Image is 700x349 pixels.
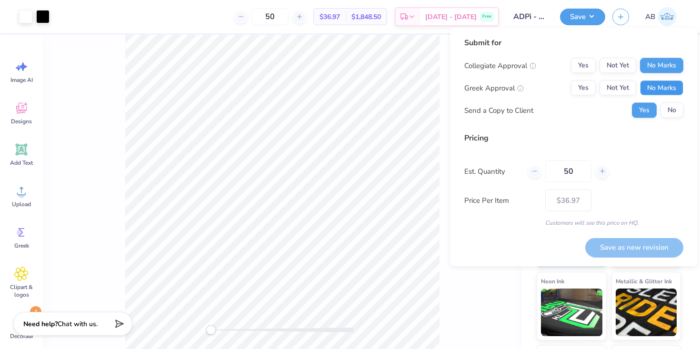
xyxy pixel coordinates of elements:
[600,58,636,73] button: Not Yet
[425,12,477,22] span: [DATE] - [DATE]
[571,58,596,73] button: Yes
[560,9,605,25] button: Save
[482,13,491,20] span: Free
[600,80,636,96] button: Not Yet
[506,7,553,26] input: Untitled Design
[641,7,681,26] a: AB
[351,12,381,22] span: $1,848.50
[464,60,536,71] div: Collegiate Approval
[30,306,41,318] span: 1
[640,58,683,73] button: No Marks
[206,325,216,335] div: Accessibility label
[658,7,677,26] img: Amelie Bullen
[616,289,677,336] img: Metallic & Glitter Ink
[541,289,602,336] img: Neon Ink
[660,103,683,118] button: No
[11,118,32,125] span: Designs
[464,82,524,93] div: Greek Approval
[320,12,340,22] span: $36.97
[464,132,683,144] div: Pricing
[14,242,29,249] span: Greek
[12,200,31,208] span: Upload
[464,37,683,49] div: Submit for
[23,319,58,329] strong: Need help?
[10,76,33,84] span: Image AI
[464,105,533,116] div: Send a Copy to Client
[616,276,672,286] span: Metallic & Glitter Ink
[464,219,683,227] div: Customers will see this price on HQ.
[10,332,33,340] span: Decorate
[6,283,37,299] span: Clipart & logos
[251,8,289,25] input: – –
[464,166,521,177] label: Est. Quantity
[58,319,98,329] span: Chat with us.
[632,103,657,118] button: Yes
[541,276,564,286] span: Neon Ink
[571,80,596,96] button: Yes
[640,80,683,96] button: No Marks
[545,160,591,182] input: – –
[645,11,655,22] span: AB
[10,159,33,167] span: Add Text
[464,195,538,206] label: Price Per Item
